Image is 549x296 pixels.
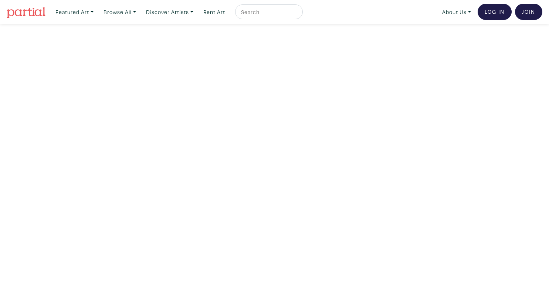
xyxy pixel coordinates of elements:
a: Log In [478,4,512,20]
a: About Us [439,4,474,20]
a: Browse All [100,4,139,20]
a: Featured Art [52,4,97,20]
a: Discover Artists [143,4,197,20]
a: Join [515,4,542,20]
a: Rent Art [200,4,228,20]
input: Search [240,7,296,17]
